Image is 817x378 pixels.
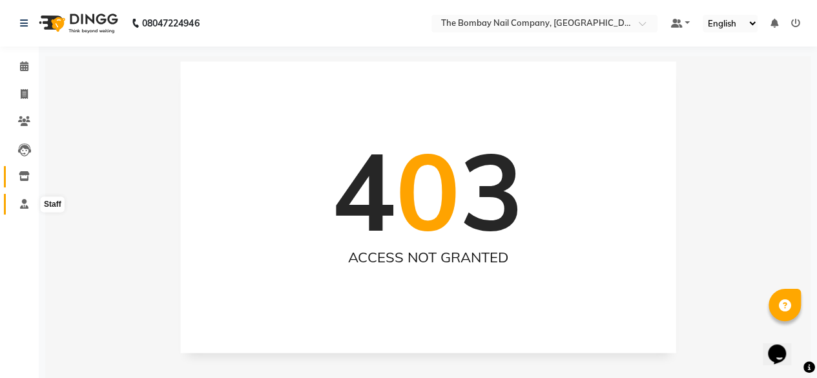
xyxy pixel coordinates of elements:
span: 0 [396,123,460,257]
div: Staff [41,197,65,213]
h2: ACCESS NOT GRANTED [206,249,650,266]
h1: 4 3 [332,127,524,255]
iframe: chat widget [763,326,804,365]
img: logo [33,5,121,41]
b: 08047224946 [142,5,199,41]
